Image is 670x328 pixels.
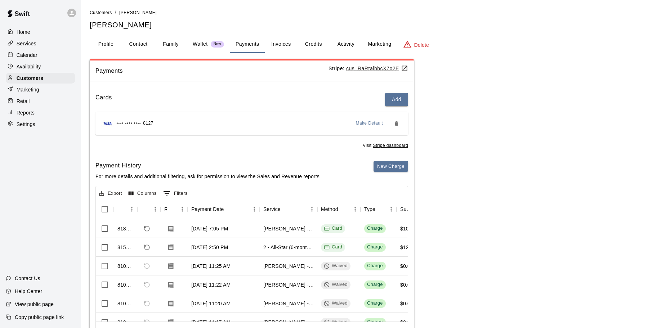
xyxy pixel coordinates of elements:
[141,260,153,272] span: Refund payment
[164,278,177,291] button: Download Receipt
[177,204,188,215] button: Menu
[414,41,429,49] p: Delete
[164,241,177,254] button: Download Receipt
[324,300,348,307] div: Waived
[367,300,383,307] div: Charge
[6,61,75,72] a: Availability
[400,319,413,326] div: $0.00
[161,188,189,199] button: Show filters
[17,75,43,82] p: Customers
[122,36,155,53] button: Contact
[324,262,348,269] div: Waived
[141,297,153,310] span: Refund payment
[317,199,361,219] div: Method
[362,36,397,53] button: Marketing
[141,223,153,235] span: Refund payment
[141,279,153,291] span: Refund payment
[385,93,408,106] button: Add
[17,63,41,70] p: Availability
[17,51,37,59] p: Calendar
[143,120,153,127] span: 8127
[249,204,260,215] button: Menu
[374,161,408,172] button: New Charge
[363,142,408,149] span: Visit
[161,199,188,219] div: Receipt
[164,260,177,273] button: Download Receipt
[400,199,412,219] div: Subtotal
[224,204,234,214] button: Sort
[90,9,112,15] a: Customers
[150,204,161,215] button: Menu
[263,281,314,288] div: John Havird - Hitting 60min 1:1 instruction
[356,120,383,127] span: Make Default
[321,199,338,219] div: Method
[375,204,385,214] button: Sort
[17,86,39,93] p: Marketing
[117,300,134,307] div: 810687
[353,118,386,129] button: Make Default
[6,107,75,118] a: Reports
[263,244,314,251] div: 2 - All-Star (6-month Agreement from Purchase Date)
[155,36,187,53] button: Family
[114,199,137,219] div: Id
[350,204,361,215] button: Menu
[188,199,260,219] div: Payment Date
[373,143,408,148] u: Stripe dashboard
[6,96,75,107] div: Retail
[15,301,54,308] p: View public page
[330,36,362,53] button: Activity
[17,40,36,47] p: Services
[141,204,151,214] button: Sort
[400,300,413,307] div: $0.00
[263,199,281,219] div: Service
[101,120,114,127] img: Credit card brand logo
[17,28,30,36] p: Home
[15,314,64,321] p: Copy public page link
[119,10,157,15] span: [PERSON_NAME]
[90,20,661,30] h5: [PERSON_NAME]
[141,241,153,253] span: Refund payment
[137,199,161,219] div: Refund
[367,225,383,232] div: Charge
[230,36,265,53] button: Payments
[90,9,661,17] nav: breadcrumb
[17,98,30,105] p: Retail
[95,173,320,180] p: For more details and additional filtering, ask for permission to view the Sales and Revenue reports
[17,109,35,116] p: Reports
[191,199,224,219] div: Payment Date
[117,244,134,251] div: 815707
[115,9,116,16] li: /
[400,225,419,232] div: $105.00
[346,66,408,71] u: cus_RaRtalbhcX7o2E
[90,10,112,15] span: Customers
[6,27,75,37] a: Home
[117,281,134,288] div: 810694
[364,199,375,219] div: Type
[338,204,348,214] button: Sort
[367,281,383,288] div: Charge
[6,119,75,130] a: Settings
[263,300,314,307] div: John Havird - Hitting 60min 1:1 instruction
[15,275,40,282] p: Contact Us
[324,244,342,251] div: Card
[17,121,35,128] p: Settings
[6,50,75,60] a: Calendar
[373,143,408,148] a: You don't have the permission to visit the Stripe dashboard
[324,225,342,232] div: Card
[167,204,177,214] button: Sort
[6,84,75,95] div: Marketing
[90,36,122,53] button: Profile
[307,204,317,215] button: Menu
[324,281,348,288] div: Waived
[367,319,383,325] div: Charge
[329,65,408,72] p: Stripe:
[191,262,231,270] div: Sep 11, 2025, 11:25 AM
[164,222,177,235] button: Download Receipt
[6,38,75,49] div: Services
[95,66,329,76] span: Payments
[324,319,348,325] div: Waived
[90,36,661,53] div: basic tabs example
